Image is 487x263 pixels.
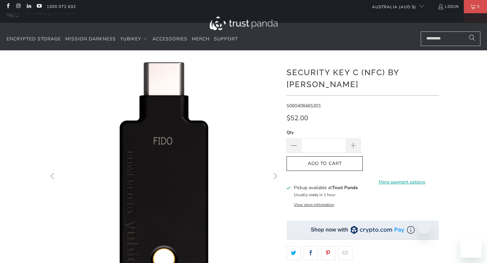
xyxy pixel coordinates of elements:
span: YubiKey [120,36,141,42]
div: Shop now with [311,226,348,234]
input: Search... [421,31,480,46]
a: Email this to a friend [338,246,352,260]
a: Support [214,31,238,47]
a: Encrypted Storage [7,31,61,47]
button: View store information [294,202,334,207]
a: Login [438,3,459,10]
h1: Security Key C (NFC) by [PERSON_NAME] [287,65,439,90]
span: 5060408465301 [287,103,321,109]
a: 1300 072 632 [47,3,76,10]
summary: YubiKey [120,31,148,47]
img: Trust Panda Australia [210,17,278,30]
a: Trust Panda Australia on YouTube [36,4,42,9]
label: Qty [287,129,361,136]
small: Usually ready in 1 hour [294,192,335,197]
a: Merch [192,31,210,47]
a: Accessories [152,31,188,47]
b: Trust Panda [332,184,358,191]
span: Merch [192,36,210,42]
a: Mission Darkness [65,31,116,47]
span: Mission Darkness [65,36,116,42]
span: $52.00 [287,114,308,123]
span: Encrypted Storage [7,36,61,42]
iframe: Button to launch messaging window [460,237,482,258]
a: Trust Panda Australia on Instagram [15,4,21,9]
a: Share this on Twitter [287,246,301,260]
button: Add to Cart [287,156,363,171]
a: Share this on Facebook [304,246,318,260]
h3: Pickup available at [294,184,358,191]
a: Trust Panda Australia on Facebook [5,4,11,9]
a: Share this on Pinterest [321,246,335,260]
span: Support [214,36,238,42]
span: Accessories [152,36,188,42]
a: More payment options [365,179,439,186]
button: Search [464,31,480,46]
span: Add to Cart [294,161,356,167]
nav: Translation missing: en.navigation.header.main_nav [7,31,238,47]
a: Trust Panda Australia on LinkedIn [26,4,31,9]
iframe: Close message [418,221,431,234]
